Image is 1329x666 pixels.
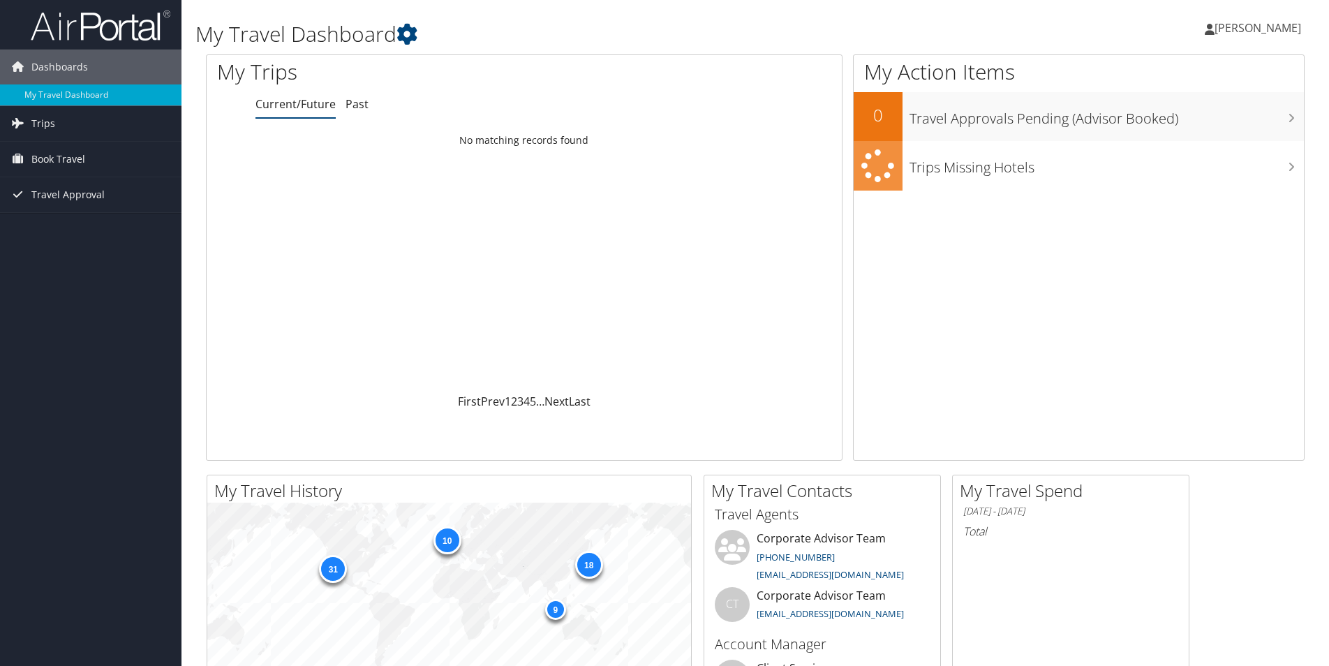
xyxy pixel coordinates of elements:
[757,568,904,581] a: [EMAIL_ADDRESS][DOMAIN_NAME]
[757,551,835,563] a: [PHONE_NUMBER]
[708,530,937,587] li: Corporate Advisor Team
[255,96,336,112] a: Current/Future
[963,505,1178,518] h6: [DATE] - [DATE]
[31,142,85,177] span: Book Travel
[31,50,88,84] span: Dashboards
[214,479,691,503] h2: My Travel History
[31,9,170,42] img: airportal-logo.png
[217,57,567,87] h1: My Trips
[960,479,1189,503] h2: My Travel Spend
[195,20,942,49] h1: My Travel Dashboard
[909,151,1304,177] h3: Trips Missing Hotels
[963,524,1178,539] h6: Total
[711,479,940,503] h2: My Travel Contacts
[854,92,1304,141] a: 0Travel Approvals Pending (Advisor Booked)
[505,394,511,409] a: 1
[544,599,565,620] div: 9
[511,394,517,409] a: 2
[854,57,1304,87] h1: My Action Items
[530,394,536,409] a: 5
[715,505,930,524] h3: Travel Agents
[1205,7,1315,49] a: [PERSON_NAME]
[31,177,105,212] span: Travel Approval
[517,394,524,409] a: 3
[569,394,591,409] a: Last
[346,96,369,112] a: Past
[715,587,750,622] div: CT
[574,551,602,579] div: 18
[536,394,544,409] span: …
[319,554,347,582] div: 31
[909,102,1304,128] h3: Travel Approvals Pending (Advisor Booked)
[433,526,461,554] div: 10
[481,394,505,409] a: Prev
[708,587,937,632] li: Corporate Advisor Team
[458,394,481,409] a: First
[854,103,903,127] h2: 0
[715,635,930,654] h3: Account Manager
[31,106,55,141] span: Trips
[207,128,842,153] td: No matching records found
[854,141,1304,191] a: Trips Missing Hotels
[544,394,569,409] a: Next
[757,607,904,620] a: [EMAIL_ADDRESS][DOMAIN_NAME]
[524,394,530,409] a: 4
[1215,20,1301,36] span: [PERSON_NAME]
